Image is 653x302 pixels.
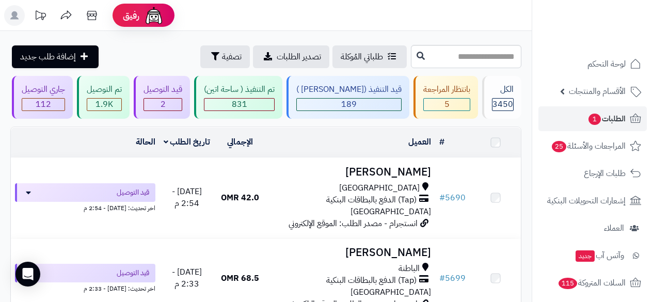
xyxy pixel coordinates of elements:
[284,76,411,119] a: قيد التنفيذ ([PERSON_NAME] ) 189
[538,243,647,268] a: وآتس آبجديد
[604,221,624,235] span: العملاء
[144,99,182,110] div: 2
[351,286,431,298] span: [GEOGRAPHIC_DATA]
[132,76,192,119] a: قيد التوصيل 2
[22,84,65,96] div: جاري التوصيل
[326,275,417,287] span: (Tap) الدفع بالبطاقات البنكية
[538,134,647,158] a: المراجعات والأسئلة25
[204,99,274,110] div: 831
[20,51,76,63] span: إضافة طلب جديد
[289,217,418,230] span: انستجرام - مصدر الطلب: الموقع الإلكتروني
[538,106,647,131] a: الطلبات1
[15,202,155,213] div: اخر تحديث: [DATE] - 2:54 م
[584,166,626,181] span: طلبات الإرجاع
[575,248,624,263] span: وآتس آب
[408,136,431,148] a: العميل
[221,192,259,204] span: 42.0 OMR
[161,98,166,110] span: 2
[351,205,431,218] span: [GEOGRAPHIC_DATA]
[326,194,417,206] span: (Tap) الدفع بالبطاقات البنكية
[269,247,431,259] h3: [PERSON_NAME]
[22,99,65,110] div: 112
[558,276,626,290] span: السلات المتروكة
[15,282,155,293] div: اخر تحديث: [DATE] - 2:33 م
[587,57,626,71] span: لوحة التحكم
[423,84,470,96] div: بانتظار المراجعة
[36,98,51,110] span: 112
[232,98,247,110] span: 831
[480,76,523,119] a: الكل3450
[439,136,444,148] a: #
[222,51,242,63] span: تصفية
[297,99,401,110] div: 189
[576,250,595,262] span: جديد
[538,188,647,213] a: إشعارات التحويلات البنكية
[192,76,284,119] a: تم التنفيذ ( ساحة اتين) 831
[339,182,420,194] span: [GEOGRAPHIC_DATA]
[587,112,626,126] span: الطلبات
[588,114,601,125] span: 1
[87,84,122,96] div: تم التوصيل
[439,192,445,204] span: #
[411,76,480,119] a: بانتظار المراجعة 5
[492,84,514,96] div: الكل
[424,99,470,110] div: 5
[221,272,259,284] span: 68.5 OMR
[277,51,321,63] span: تصدير الطلبات
[172,266,202,290] span: [DATE] - 2:33 م
[492,98,513,110] span: 3450
[538,161,647,186] a: طلبات الإرجاع
[200,45,250,68] button: تصفية
[399,263,420,275] span: الباطنة
[439,272,466,284] a: #5699
[559,278,577,289] span: 115
[204,84,275,96] div: تم التنفيذ ( ساحة اتين)
[439,192,466,204] a: #5690
[538,271,647,295] a: السلات المتروكة115
[253,45,329,68] a: تصدير الطلبات
[172,185,202,210] span: [DATE] - 2:54 م
[569,84,626,99] span: الأقسام والمنتجات
[439,272,445,284] span: #
[444,98,450,110] span: 5
[332,45,407,68] a: طلباتي المُوكلة
[296,84,402,96] div: قيد التنفيذ ([PERSON_NAME] )
[269,166,431,178] h3: [PERSON_NAME]
[552,141,566,152] span: 25
[95,98,113,110] span: 1.9K
[551,139,626,153] span: المراجعات والأسئلة
[341,51,383,63] span: طلباتي المُوكلة
[144,84,182,96] div: قيد التوصيل
[164,136,211,148] a: تاريخ الطلب
[12,45,99,68] a: إضافة طلب جديد
[123,9,139,22] span: رفيق
[227,136,253,148] a: الإجمالي
[144,5,164,26] img: ai-face.png
[547,194,626,208] span: إشعارات التحويلات البنكية
[117,268,149,278] span: قيد التوصيل
[27,5,53,28] a: تحديثات المنصة
[87,99,121,110] div: 1878
[10,76,75,119] a: جاري التوصيل 112
[538,52,647,76] a: لوحة التحكم
[75,76,132,119] a: تم التوصيل 1.9K
[15,262,40,287] div: Open Intercom Messenger
[117,187,149,198] span: قيد التوصيل
[136,136,155,148] a: الحالة
[341,98,357,110] span: 189
[538,216,647,241] a: العملاء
